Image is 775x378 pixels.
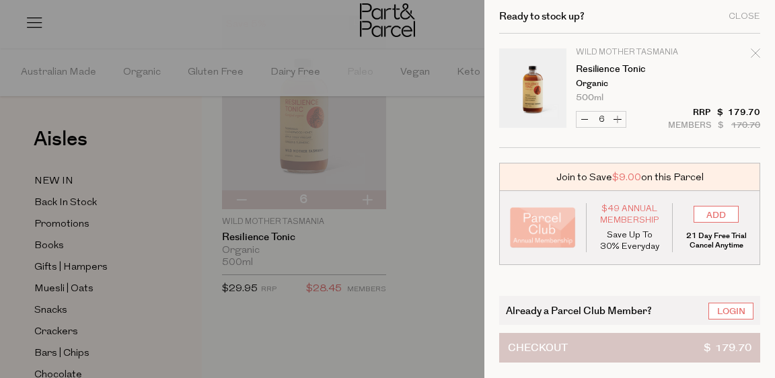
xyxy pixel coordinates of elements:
span: Already a Parcel Club Member? [506,303,652,318]
div: Join to Save on this Parcel [499,163,760,191]
input: ADD [694,206,739,223]
span: Checkout [508,334,568,362]
h2: Ready to stock up? [499,11,585,22]
span: 500ml [576,93,603,102]
span: $ 179.70 [704,334,751,362]
input: QTY Resilience Tonic [593,112,610,127]
p: Save Up To 30% Everyday [597,229,663,252]
div: Close [729,12,760,21]
a: Login [708,303,753,319]
p: 21 Day Free Trial Cancel Anytime [683,231,749,250]
button: Checkout$ 179.70 [499,333,760,363]
p: Organic [576,79,680,88]
div: Remove Resilience Tonic [751,46,760,65]
span: $9.00 [612,170,641,184]
span: $49 Annual Membership [597,203,663,226]
p: Wild Mother Tasmania [576,48,680,56]
a: Resilience Tonic [576,65,680,74]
